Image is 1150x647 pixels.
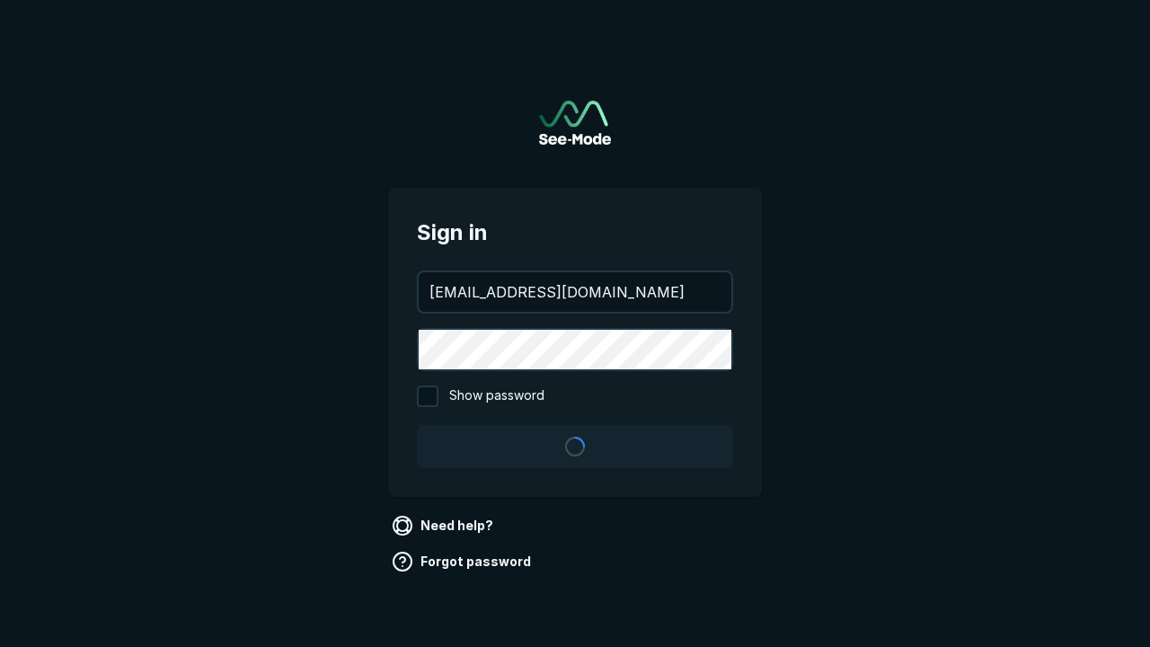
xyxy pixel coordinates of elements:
span: Show password [449,386,544,407]
img: See-Mode Logo [539,101,611,145]
input: your@email.com [419,272,731,312]
a: Forgot password [388,547,538,576]
a: Go to sign in [539,101,611,145]
a: Need help? [388,511,500,540]
span: Sign in [417,217,733,249]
